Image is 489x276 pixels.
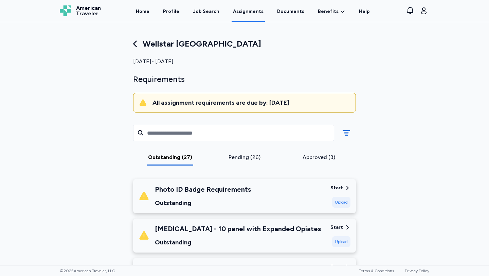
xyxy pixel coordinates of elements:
[60,5,71,16] img: Logo
[155,198,251,208] div: Outstanding
[152,99,350,107] div: All assignment requirements are due by: [DATE]
[60,268,115,274] span: © 2025 American Traveler, LLC
[232,1,265,22] a: Assignments
[330,224,343,231] div: Start
[136,153,205,161] div: Outstanding (27)
[330,185,343,191] div: Start
[330,263,343,270] div: Start
[155,185,251,194] div: Photo ID Badge Requirements
[318,8,339,15] span: Benefits
[133,74,356,85] div: Requirements
[332,236,350,247] div: Upload
[405,269,429,273] a: Privacy Policy
[193,8,219,15] div: Job Search
[133,57,356,66] div: [DATE] - [DATE]
[133,38,356,49] div: Wellstar [GEOGRAPHIC_DATA]
[155,263,257,273] div: Voided Check/Bank Verification
[284,153,353,161] div: Approved (3)
[210,153,279,161] div: Pending (26)
[332,197,350,208] div: Upload
[155,238,321,247] div: Outstanding
[155,224,321,234] div: [MEDICAL_DATA] - 10 panel with Expanded Opiates
[76,5,101,16] span: American Traveler
[318,8,345,15] a: Benefits
[359,269,394,273] a: Terms & Conditions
